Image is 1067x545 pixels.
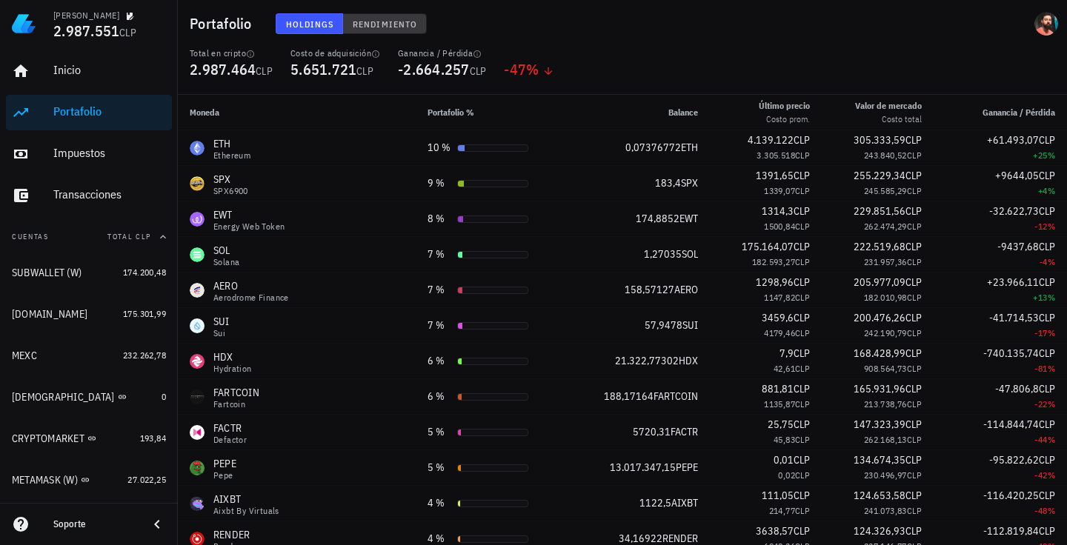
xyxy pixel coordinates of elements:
[768,418,794,431] span: 25,75
[213,492,279,506] div: AIXBT
[428,282,451,298] div: 7 %
[190,318,205,333] div: SUI-icon
[794,524,810,538] span: CLP
[213,136,250,151] div: ETH
[764,221,795,232] span: 1500,84
[53,146,166,160] div: Impuestos
[6,219,172,255] button: CuentasTotal CLP
[213,471,236,480] div: Pepe
[983,347,1039,360] span: -740.135,74
[213,172,248,187] div: SPX
[1039,204,1055,218] span: CLP
[854,382,905,395] span: 165.931,96
[989,453,1039,467] span: -95.822,62
[983,107,1055,118] span: Ganancia / Pérdida
[854,275,905,289] span: 205.977,09
[1039,311,1055,324] span: CLP
[907,185,922,196] span: CLP
[190,12,258,36] h1: Portafolio
[1039,240,1055,253] span: CLP
[983,524,1039,538] span: -112.819,84
[864,221,907,232] span: 262.474,29
[995,169,1039,182] span: +9644,05
[854,524,905,538] span: 124.326,93
[290,59,356,79] span: 5.651.721
[213,506,279,515] div: aixbt by Virtuals
[854,311,905,324] span: 200.476,26
[107,232,151,241] span: Total CLP
[6,53,172,89] a: Inicio
[794,133,810,147] span: CLP
[12,308,87,321] div: [DOMAIN_NAME]
[762,204,794,218] span: 1314,3
[762,311,794,324] span: 3459,6
[12,12,36,36] img: LedgiFi
[123,350,166,361] span: 232.262,78
[764,185,795,196] span: 1339,07
[1048,185,1055,196] span: %
[662,532,698,545] span: RENDER
[905,204,922,218] span: CLP
[794,453,810,467] span: CLP
[398,59,470,79] span: -2.664.257
[504,62,554,77] div: -47
[945,504,1055,518] div: -48
[53,518,136,530] div: Soporte
[945,326,1055,341] div: -17
[774,434,795,445] span: 45,83
[854,418,905,431] span: 147.323,39
[934,95,1067,130] th: Ganancia / Pérdida: Sin ordenar. Pulse para ordenar de forma ascendente.
[795,434,810,445] span: CLP
[127,474,166,485] span: 27.022,25
[190,59,256,79] span: 2.987.464
[615,354,679,367] span: 21.322,77302
[905,169,922,182] span: CLP
[12,350,37,362] div: MEXC
[764,398,795,409] span: 1135,87
[654,389,698,403] span: FARTCOIN
[6,379,172,415] a: [DEMOGRAPHIC_DATA] 0
[748,133,794,147] span: 4.139.122
[759,113,810,126] div: Costo prom.
[945,468,1055,483] div: -42
[140,432,166,444] span: 193,84
[983,418,1039,431] span: -114.844,74
[756,169,794,182] span: 1391,65
[945,290,1055,305] div: +13
[428,318,451,333] div: 7 %
[1048,398,1055,409] span: %
[213,329,230,338] div: Sui
[905,418,922,431] span: CLP
[428,107,474,118] span: Portafolio %
[12,474,78,487] div: METAMASK (W)
[855,99,922,113] div: Valor de mercado
[983,489,1039,502] span: -116.420,25
[907,398,922,409] span: CLP
[6,178,172,213] a: Transacciones
[864,363,907,374] span: 908.564,73
[945,255,1055,270] div: -4
[854,169,905,182] span: 255.229,34
[1048,327,1055,338] span: %
[213,456,236,471] div: PEPE
[795,292,810,303] span: CLP
[945,361,1055,376] div: -81
[1048,221,1055,232] span: %
[190,107,219,118] span: Moneda
[53,104,166,118] div: Portafolio
[762,382,794,395] span: 881,81
[644,247,682,261] span: 1,27035
[757,150,795,161] span: 3.305.518
[997,240,1039,253] span: -9437,68
[907,150,922,161] span: CLP
[633,425,671,438] span: 5720,31
[794,382,810,395] span: CLP
[864,256,907,267] span: 231.957,36
[945,397,1055,412] div: -22
[190,176,205,191] div: SPX-icon
[774,453,794,467] span: 0,01
[53,63,166,77] div: Inicio
[352,19,417,30] span: Rendimiento
[213,243,239,258] div: SOL
[987,133,1039,147] span: +61.493,07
